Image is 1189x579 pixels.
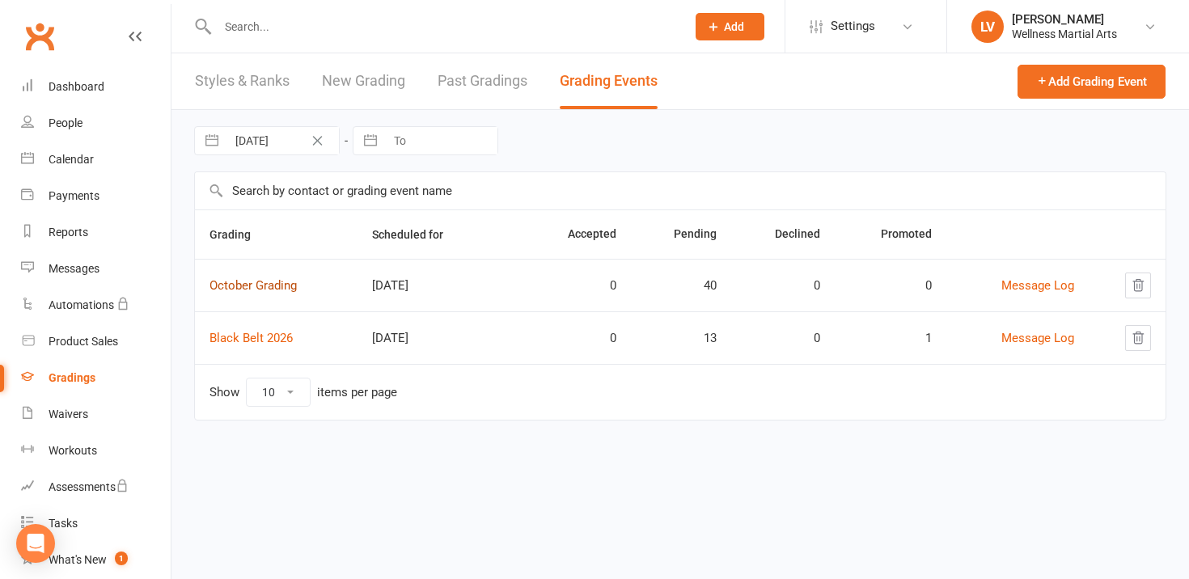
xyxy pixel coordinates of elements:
[21,105,171,142] a: People
[322,53,405,109] a: New Grading
[195,53,290,109] a: Styles & Ranks
[49,444,97,457] div: Workouts
[385,127,497,154] input: To
[1018,65,1166,99] button: Add Grading Event
[372,228,461,241] span: Scheduled for
[731,210,835,259] th: Declined
[21,360,171,396] a: Gradings
[21,433,171,469] a: Workouts
[49,189,99,202] div: Payments
[49,262,99,275] div: Messages
[372,225,461,244] button: Scheduled for
[523,210,631,259] th: Accepted
[631,210,731,259] th: Pending
[537,279,616,293] div: 0
[209,378,397,407] div: Show
[1001,278,1074,293] a: Message Log
[645,279,717,293] div: 40
[746,279,820,293] div: 0
[21,469,171,505] a: Assessments
[19,16,60,57] a: Clubworx
[21,505,171,542] a: Tasks
[303,131,332,150] button: Clear Date
[49,226,88,239] div: Reports
[317,386,397,399] div: items per page
[21,178,171,214] a: Payments
[49,298,114,311] div: Automations
[21,287,171,323] a: Automations
[213,15,675,38] input: Search...
[21,251,171,287] a: Messages
[49,553,107,566] div: What's New
[49,335,118,348] div: Product Sales
[209,278,297,293] a: October Grading
[831,8,875,44] span: Settings
[1001,331,1074,345] a: Message Log
[438,53,527,109] a: Past Gradings
[49,408,88,421] div: Waivers
[49,153,94,166] div: Calendar
[49,480,129,493] div: Assessments
[537,332,616,345] div: 0
[849,332,932,345] div: 1
[49,517,78,530] div: Tasks
[115,552,128,565] span: 1
[49,371,95,384] div: Gradings
[21,214,171,251] a: Reports
[372,279,508,293] div: [DATE]
[849,279,932,293] div: 0
[21,142,171,178] a: Calendar
[21,69,171,105] a: Dashboard
[21,323,171,360] a: Product Sales
[1012,12,1117,27] div: [PERSON_NAME]
[49,116,83,129] div: People
[226,127,339,154] input: From
[696,13,764,40] button: Add
[372,332,508,345] div: [DATE]
[209,228,269,241] span: Grading
[49,80,104,93] div: Dashboard
[724,20,744,33] span: Add
[560,53,658,109] a: Grading Events
[195,172,1166,209] input: Search by contact or grading event name
[645,332,717,345] div: 13
[835,210,946,259] th: Promoted
[1012,27,1117,41] div: Wellness Martial Arts
[16,524,55,563] div: Open Intercom Messenger
[21,542,171,578] a: What's New1
[209,225,269,244] button: Grading
[746,332,820,345] div: 0
[21,396,171,433] a: Waivers
[209,331,293,345] a: Black Belt 2026
[971,11,1004,43] div: LV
